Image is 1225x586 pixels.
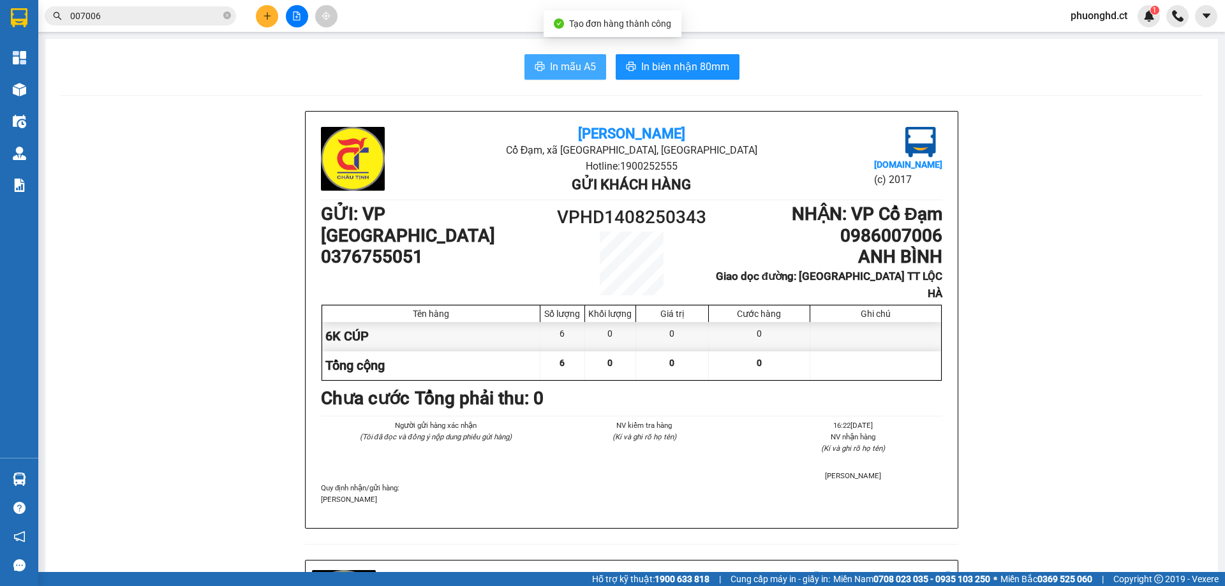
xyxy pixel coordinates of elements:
li: NV nhận hàng [764,431,942,443]
input: Tìm tên, số ĐT hoặc mã đơn [70,9,221,23]
span: Tổng cộng [325,358,385,373]
span: check-circle [554,18,564,29]
strong: 0369 525 060 [1037,574,1092,584]
b: Chưa cước [321,388,410,409]
li: Cổ Đạm, xã [GEOGRAPHIC_DATA], [GEOGRAPHIC_DATA] [119,31,533,47]
span: phuonghd.ct [1060,8,1138,24]
img: logo.jpg [16,16,80,80]
strong: 0708 023 035 - 0935 103 250 [873,574,990,584]
img: logo-vxr [11,8,27,27]
span: plus [263,11,272,20]
span: printer [535,61,545,73]
span: | [1102,572,1104,586]
span: search [53,11,62,20]
div: Quy định nhận/gửi hàng : [321,482,942,505]
span: 0 [757,358,762,368]
span: message [13,559,26,571]
button: file-add [286,5,308,27]
span: In mẫu A5 [550,59,596,75]
li: Hotline: 1900252555 [424,158,838,174]
b: Tổng phải thu: 0 [415,388,544,409]
i: (Kí và ghi rõ họ tên) [821,444,885,453]
button: aim [315,5,338,27]
b: [DOMAIN_NAME] [874,159,942,170]
div: 6K CÚP [322,322,540,351]
img: logo.jpg [321,127,385,191]
b: GỬI : VP [GEOGRAPHIC_DATA] [16,92,190,135]
span: 1 [1152,6,1157,15]
h1: 0986007006 [709,225,942,247]
div: Khối lượng [588,309,632,319]
img: warehouse-icon [13,147,26,160]
span: | [719,572,721,586]
span: Hỗ trợ kỹ thuật: [592,572,709,586]
span: printer [626,61,636,73]
img: logo.jpg [905,127,936,157]
span: copyright [1154,575,1163,583]
button: printerIn biên nhận 80mm [616,54,739,80]
b: GỬI : VP [GEOGRAPHIC_DATA] [321,203,495,246]
span: Miền Bắc [1000,572,1092,586]
li: Người gửi hàng xác nhận [346,420,524,431]
span: close-circle [223,10,231,22]
img: warehouse-icon [13,115,26,128]
h1: ANH BÌNH [709,246,942,268]
span: close-circle [223,11,231,19]
span: question-circle [13,502,26,514]
img: dashboard-icon [13,51,26,64]
i: (Kí và ghi rõ họ tên) [612,432,676,441]
span: 6 [560,358,565,368]
div: Ghi chú [813,309,938,319]
li: Cổ Đạm, xã [GEOGRAPHIC_DATA], [GEOGRAPHIC_DATA] [424,142,838,158]
div: 0 [636,322,709,351]
li: NV kiểm tra hàng [555,420,733,431]
div: Giá trị [639,309,705,319]
span: caret-down [1201,10,1212,22]
i: (Tôi đã đọc và đồng ý nộp dung phiếu gửi hàng) [360,432,512,441]
strong: 1900 633 818 [655,574,709,584]
div: 0 [585,322,636,351]
span: In biên nhận 80mm [641,59,729,75]
b: NHẬN : VP Cổ Đạm [792,203,942,224]
span: Cung cấp máy in - giấy in: [731,572,830,586]
li: [PERSON_NAME] [764,470,942,481]
span: Miền Nam [833,572,990,586]
span: 0 [607,358,612,368]
span: notification [13,531,26,543]
img: warehouse-icon [13,83,26,96]
img: phone-icon [1172,10,1184,22]
div: Tên hàng [325,309,537,319]
sup: 1 [1150,6,1159,15]
p: [PERSON_NAME] [321,494,942,505]
button: caret-down [1195,5,1217,27]
img: solution-icon [13,179,26,192]
b: Gửi khách hàng [572,177,691,193]
div: Số lượng [544,309,581,319]
li: Hotline: 1900252555 [119,47,533,63]
div: Cước hàng [712,309,806,319]
div: 6 [540,322,585,351]
b: [PERSON_NAME] [578,126,685,142]
h1: VPHD1408250343 [554,203,709,231]
button: printerIn mẫu A5 [524,54,606,80]
button: plus [256,5,278,27]
div: 0 [709,322,810,351]
span: aim [322,11,330,20]
b: Giao dọc đường: [GEOGRAPHIC_DATA] TT LỘC HÀ [716,270,942,300]
img: icon-new-feature [1143,10,1155,22]
li: 16:22[DATE] [764,420,942,431]
span: ⚪️ [993,576,997,582]
img: warehouse-icon [13,472,26,486]
span: 0 [669,358,674,368]
span: Tạo đơn hàng thành công [569,18,671,29]
h1: 0376755051 [321,246,554,268]
li: (c) 2017 [874,172,942,187]
span: file-add [292,11,301,20]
